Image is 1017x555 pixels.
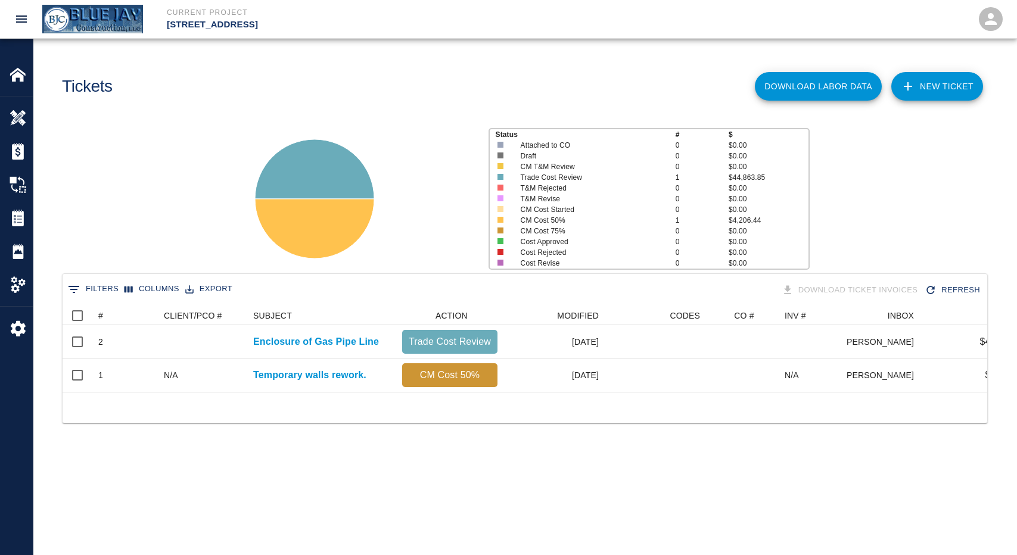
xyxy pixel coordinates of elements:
div: 2 [98,336,103,348]
p: Status [496,129,676,140]
div: ACTION [396,306,503,325]
div: INBOX [847,306,920,325]
div: CODES [670,306,700,325]
div: SUBJECT [247,306,396,325]
p: Attached to CO [521,140,660,151]
div: INV # [785,306,806,325]
div: Refresh the list [922,280,985,301]
p: CM Cost 50% [407,368,493,382]
p: Draft [521,151,660,161]
p: 0 [676,226,729,236]
p: $ [729,129,808,140]
div: SUBJECT [253,306,292,325]
p: $0.00 [729,140,808,151]
p: $44,863.85 [729,172,808,183]
p: 0 [676,204,729,215]
p: Cost Rejected [521,247,660,258]
div: # [98,306,103,325]
p: $0.00 [729,183,808,194]
div: MODIFIED [557,306,599,325]
a: Temporary walls rework. [253,368,366,382]
p: 0 [676,140,729,151]
p: $0.00 [729,204,808,215]
p: 0 [676,183,729,194]
p: Cost Revise [521,258,660,269]
a: Enclosure of Gas Pipe Line [253,335,379,349]
h1: Tickets [62,77,113,96]
p: 1 [676,215,729,226]
div: N/A [164,369,178,381]
button: Show filters [65,280,122,299]
button: Download Labor Data [755,72,882,101]
p: T&M Rejected [521,183,660,194]
p: $0.00 [729,236,808,247]
iframe: Chat Widget [957,498,1017,555]
p: 0 [676,194,729,204]
div: Tickets download in groups of 15 [779,280,923,301]
p: $0.00 [729,194,808,204]
div: INV # [779,306,847,325]
p: Cost Approved [521,236,660,247]
p: CM Cost Started [521,204,660,215]
p: CM Cost 50% [521,215,660,226]
p: 1 [676,172,729,183]
p: $0.00 [729,161,808,172]
div: ACTION [436,306,468,325]
p: 0 [676,151,729,161]
p: 0 [676,247,729,258]
div: CLIENT/PCO # [164,306,222,325]
img: Blue Jay Construction LLC [42,5,143,33]
div: [DEMOGRAPHIC_DATA][PERSON_NAME] [847,358,920,392]
p: 0 [676,258,729,269]
div: CODES [605,306,706,325]
div: CLIENT/PCO # [158,306,247,325]
p: $0.00 [729,258,808,269]
button: Select columns [122,280,182,298]
p: 0 [676,161,729,172]
div: # [92,306,158,325]
p: $0.00 [729,247,808,258]
div: INBOX [888,306,914,325]
button: open drawer [7,5,36,33]
p: 0 [676,236,729,247]
div: [DATE] [503,325,605,358]
p: CM T&M Review [521,161,660,172]
p: T&M Revise [521,194,660,204]
a: NEW TICKET [891,72,983,101]
p: [STREET_ADDRESS] [167,18,573,32]
div: N/A [785,369,799,381]
button: Refresh [922,280,985,301]
button: Export [182,280,235,298]
p: Trade Cost Review [521,172,660,183]
div: 1 [98,369,103,381]
div: [DATE] [503,358,605,392]
div: MODIFIED [503,306,605,325]
div: [PERSON_NAME] [847,325,920,358]
p: # [676,129,729,140]
p: $4,206.44 [729,215,808,226]
p: Current Project [167,7,573,18]
div: CO # [706,306,779,325]
p: $0.00 [729,226,808,236]
p: CM Cost 75% [521,226,660,236]
p: $0.00 [729,151,808,161]
div: CO # [734,306,754,325]
p: Trade Cost Review [407,335,493,349]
